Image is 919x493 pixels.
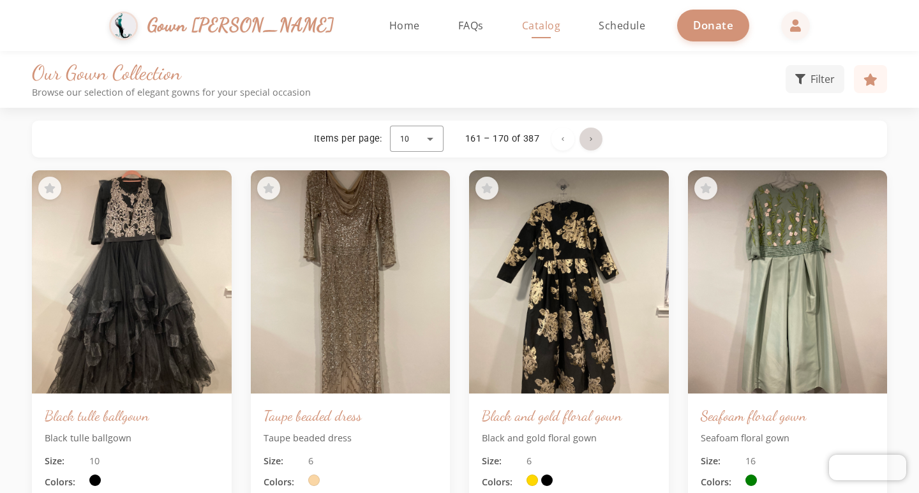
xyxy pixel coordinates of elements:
[482,431,656,445] p: Black and gold floral gown
[527,454,532,468] span: 6
[701,475,739,489] span: Colors:
[701,431,875,445] p: Seafoam floral gown
[147,11,334,39] span: Gown [PERSON_NAME]
[688,170,888,394] img: Seafoam floral gown
[482,406,656,425] h3: Black and gold floral gown
[465,133,539,145] div: 161 – 170 of 387
[45,406,219,425] h3: Black tulle ballgown
[45,431,219,445] p: Black tulle ballgown
[109,11,138,40] img: Gown Gmach Logo
[264,431,438,445] p: Taupe beaded dress
[579,128,602,151] button: Next page
[551,128,574,151] button: Previous page
[308,454,313,468] span: 6
[251,170,451,394] img: Taupe beaded dress
[786,65,844,93] button: Filter
[264,406,438,425] h3: Taupe beaded dress
[701,454,739,468] span: Size:
[522,18,561,33] span: Catalog
[389,18,420,33] span: Home
[599,18,645,33] span: Schedule
[32,87,786,98] p: Browse our selection of elegant gowns for your special occasion
[693,18,733,33] span: Donate
[829,455,906,480] iframe: Chatra live chat
[482,454,520,468] span: Size:
[45,454,83,468] span: Size:
[264,454,302,468] span: Size:
[458,18,484,33] span: FAQs
[264,475,302,489] span: Colors:
[745,454,756,468] span: 16
[314,133,382,145] div: Items per page:
[32,170,232,394] img: Black tulle ballgown
[469,170,669,394] img: Black and gold floral gown
[811,71,835,87] span: Filter
[109,8,347,43] a: Gown [PERSON_NAME]
[677,10,749,41] a: Donate
[45,475,83,489] span: Colors:
[482,475,520,489] span: Colors:
[32,61,786,85] h1: Our Gown Collection
[89,454,100,468] span: 10
[701,406,875,425] h3: Seafoam floral gown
